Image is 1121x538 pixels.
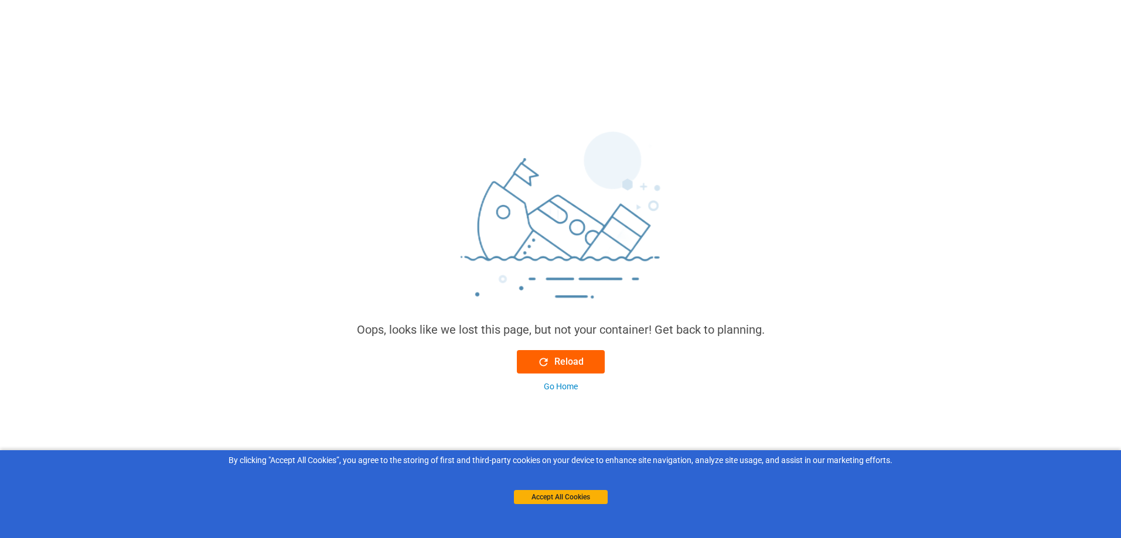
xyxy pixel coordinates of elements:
[357,321,765,338] div: Oops, looks like we lost this page, but not your container! Get back to planning.
[514,490,608,504] button: Accept All Cookies
[8,454,1113,467] div: By clicking "Accept All Cookies”, you agree to the storing of first and third-party cookies on yo...
[544,381,578,393] div: Go Home
[537,355,584,369] div: Reload
[517,381,605,393] button: Go Home
[517,350,605,373] button: Reload
[385,126,737,321] img: sinking_ship.png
